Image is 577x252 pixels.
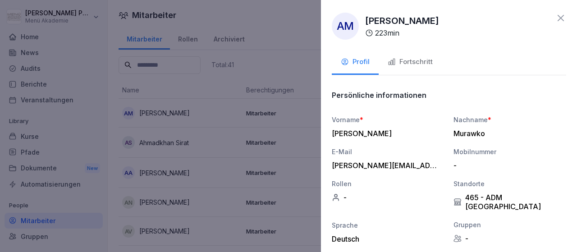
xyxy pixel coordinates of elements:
div: E-Mail [332,147,444,156]
div: Nachname [453,115,566,124]
p: [PERSON_NAME] [365,14,439,27]
div: Murawko [453,129,562,138]
div: 465 - ADM [GEOGRAPHIC_DATA] [453,193,566,211]
div: Mobilnummer [453,147,566,156]
div: Profil [341,57,370,67]
p: 223 min [375,27,399,38]
div: [PERSON_NAME] [332,129,440,138]
button: Profil [332,50,379,75]
div: [PERSON_NAME][EMAIL_ADDRESS][DOMAIN_NAME] [332,161,440,170]
div: Fortschritt [388,57,433,67]
div: - [453,161,562,170]
div: Gruppen [453,220,566,229]
div: Deutsch [332,234,444,243]
button: Fortschritt [379,50,442,75]
div: - [453,234,566,243]
div: - [332,193,444,202]
div: AM [332,13,359,40]
div: Rollen [332,179,444,188]
div: Standorte [453,179,566,188]
p: Persönliche informationen [332,91,426,100]
div: Vorname [332,115,444,124]
div: Sprache [332,220,444,230]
